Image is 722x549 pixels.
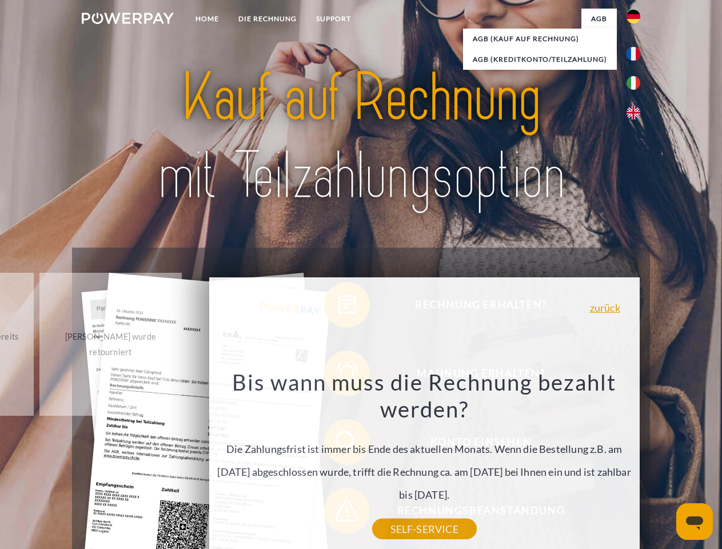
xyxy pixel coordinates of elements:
img: fr [627,47,640,61]
h3: Bis wann muss die Rechnung bezahlt werden? [216,368,633,423]
div: Die Zahlungsfrist ist immer bis Ende des aktuellen Monats. Wenn die Bestellung z.B. am [DATE] abg... [216,368,633,529]
a: SELF-SERVICE [372,519,477,539]
a: zurück [590,303,620,313]
a: AGB (Kreditkonto/Teilzahlung) [463,49,617,70]
a: SUPPORT [306,9,361,29]
div: [PERSON_NAME] wurde retourniert [46,329,175,360]
a: AGB (Kauf auf Rechnung) [463,29,617,49]
iframe: Schaltfläche zum Öffnen des Messaging-Fensters [676,503,713,540]
a: DIE RECHNUNG [229,9,306,29]
img: it [627,76,640,90]
img: title-powerpay_de.svg [109,55,613,219]
a: agb [581,9,617,29]
a: Home [186,9,229,29]
img: de [627,10,640,23]
img: logo-powerpay-white.svg [82,13,174,24]
img: en [627,106,640,120]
